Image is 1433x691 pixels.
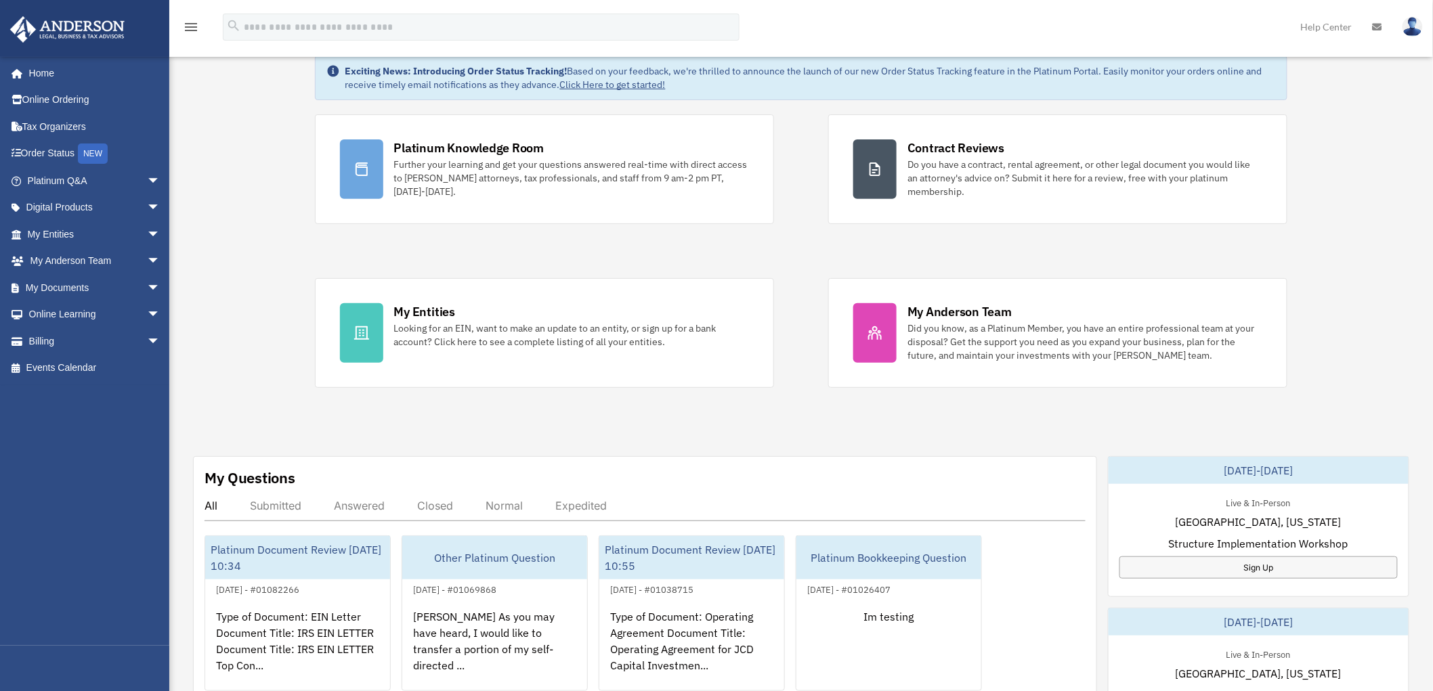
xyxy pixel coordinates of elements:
span: arrow_drop_down [147,301,174,329]
div: Closed [417,499,453,512]
div: [DATE] - #01026407 [796,581,901,596]
div: Did you know, as a Platinum Member, you have an entire professional team at your disposal? Get th... [907,321,1262,362]
img: User Pic [1403,17,1423,37]
a: My Documentsarrow_drop_down [9,274,181,301]
a: Home [9,60,174,87]
i: menu [183,19,199,35]
img: Anderson Advisors Platinum Portal [6,16,129,43]
div: Live & In-Person [1216,495,1302,509]
div: Normal [486,499,523,512]
div: Contract Reviews [907,139,1004,156]
div: Platinum Document Review [DATE] 10:55 [599,536,784,579]
a: My Entitiesarrow_drop_down [9,221,181,248]
a: My Anderson Teamarrow_drop_down [9,248,181,275]
a: Online Learningarrow_drop_down [9,301,181,328]
a: Platinum Document Review [DATE] 10:55[DATE] - #01038715Type of Document: Operating Agreement Docu... [599,535,785,691]
a: Order StatusNEW [9,140,181,168]
span: arrow_drop_down [147,167,174,195]
a: Other Platinum Question[DATE] - #01069868[PERSON_NAME] As you may have heard, I would like to tra... [402,535,588,691]
div: [DATE] - #01082266 [205,581,310,596]
div: Expedited [555,499,607,512]
div: Based on your feedback, we're thrilled to announce the launch of our new Order Status Tracking fe... [345,64,1277,91]
div: Live & In-Person [1216,646,1302,661]
div: NEW [78,143,108,164]
div: Platinum Bookkeeping Question [796,536,981,579]
span: [GEOGRAPHIC_DATA], [US_STATE] [1176,514,1342,530]
strong: Exciting News: Introducing Order Status Tracking! [345,65,568,77]
div: Further your learning and get your questions answered real-time with direct access to [PERSON_NAM... [394,158,749,198]
a: Platinum Bookkeeping Question[DATE] - #01026407Im testing [796,535,982,691]
a: Click Here to get started! [560,79,666,91]
div: [DATE]-[DATE] [1109,608,1409,636]
div: [DATE] - #01069868 [402,581,507,596]
a: Online Ordering [9,87,181,114]
div: Answered [334,499,385,512]
div: [DATE]-[DATE] [1109,457,1409,484]
i: search [226,18,241,33]
div: Do you have a contract, rental agreement, or other legal document you would like an attorney's ad... [907,158,1262,198]
a: My Entities Looking for an EIN, want to make an update to an entity, or sign up for a bank accoun... [315,278,774,388]
span: arrow_drop_down [147,194,174,222]
a: Billingarrow_drop_down [9,328,181,355]
div: All [205,499,217,512]
div: [DATE] - #01038715 [599,581,704,596]
span: [GEOGRAPHIC_DATA], [US_STATE] [1176,665,1342,682]
a: Tax Organizers [9,113,181,140]
span: arrow_drop_down [147,221,174,248]
div: Other Platinum Question [402,536,587,579]
a: Platinum Q&Aarrow_drop_down [9,167,181,194]
a: Contract Reviews Do you have a contract, rental agreement, or other legal document you would like... [828,114,1287,224]
a: menu [183,24,199,35]
div: My Entities [394,303,455,320]
div: Looking for an EIN, want to make an update to an entity, or sign up for a bank account? Click her... [394,321,749,349]
div: Platinum Knowledge Room [394,139,544,156]
a: Events Calendar [9,355,181,382]
a: Sign Up [1119,556,1398,579]
div: My Questions [205,468,295,488]
div: Platinum Document Review [DATE] 10:34 [205,536,390,579]
a: My Anderson Team Did you know, as a Platinum Member, you have an entire professional team at your... [828,278,1287,388]
a: Platinum Knowledge Room Further your learning and get your questions answered real-time with dire... [315,114,774,224]
span: arrow_drop_down [147,248,174,275]
span: arrow_drop_down [147,274,174,302]
span: arrow_drop_down [147,328,174,355]
span: Structure Implementation Workshop [1169,535,1348,552]
a: Platinum Document Review [DATE] 10:34[DATE] - #01082266Type of Document: EIN Letter Document Titl... [205,535,391,691]
div: Submitted [250,499,301,512]
a: Digital Productsarrow_drop_down [9,194,181,221]
div: My Anderson Team [907,303,1012,320]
